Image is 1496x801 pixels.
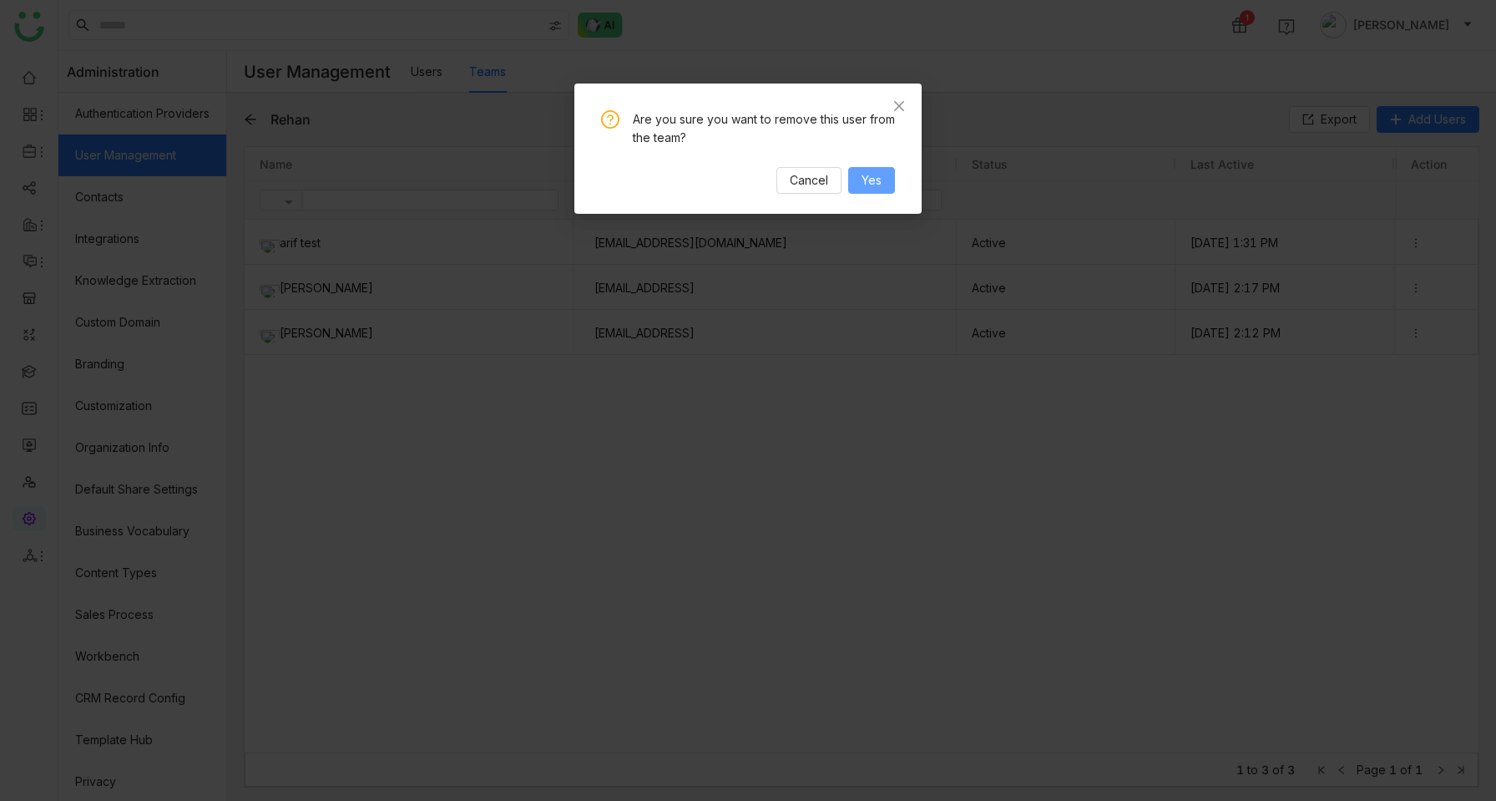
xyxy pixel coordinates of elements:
div: Are you sure you want to remove this user from the team? [633,110,895,147]
button: Cancel [776,167,841,194]
button: Close [877,84,922,129]
button: Yes [848,167,895,194]
span: Cancel [790,171,828,190]
span: Yes [862,171,882,190]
